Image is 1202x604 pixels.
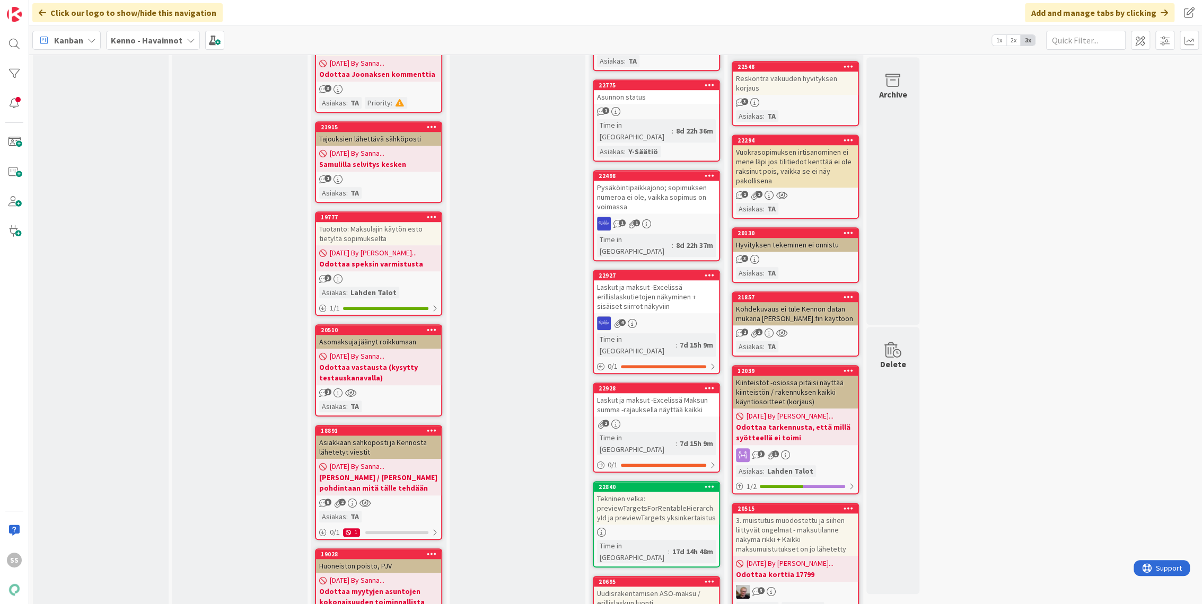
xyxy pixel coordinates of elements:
span: : [624,55,626,67]
div: 22840 [599,483,719,491]
div: 7d 15h 9m [677,339,716,351]
img: JH [736,585,750,599]
div: 20510Asomaksuja jäänyt roikkumaan [316,325,441,349]
div: 22498 [594,171,719,181]
span: : [763,267,765,279]
a: 22840Tekninen velka: previewTargetsForRentableHierarchyId ja previewTargets yksinkertaistusTime i... [593,481,720,567]
span: [DATE] By Sanna... [330,148,384,159]
div: 18891 [316,426,441,436]
div: 3. muistutus muodostettu ja siihen liittyvät ongelmat - maksutilanne näkymä rikki + Kaikki maksum... [733,513,858,556]
div: 7d 15h 9m [677,438,716,449]
div: 19777 [316,212,441,222]
span: 1x [992,35,1006,46]
div: 0/1 [594,360,719,373]
div: RS [594,217,719,230]
span: 3 [741,255,748,262]
div: 1/1 [316,301,441,315]
span: : [346,97,348,109]
span: 0 / 1 [330,527,340,538]
span: 3 [758,587,765,594]
span: 1 [619,219,626,226]
span: : [763,203,765,215]
span: 3 [758,450,765,457]
div: 22294 [738,137,858,144]
span: : [675,339,677,351]
div: 22928Laskut ja maksut -Excelissä Maksun summa -rajauksella näyttää kaikki [594,384,719,416]
img: RS [597,316,611,330]
div: Time in [GEOGRAPHIC_DATA] [597,432,675,455]
span: [DATE] By Sanna... [330,575,384,586]
div: 22548Reskontra vakuuden hyvityksen korjaus [733,62,858,95]
div: Priority [365,97,391,109]
div: Asiakkaan sähköposti ja Kennosta lähetetyt viestit [316,436,441,459]
span: 4 [619,319,626,326]
div: Asiakas [319,97,346,109]
span: 3 [324,85,331,92]
span: 2x [1006,35,1021,46]
a: Kohde löytyy tuplana[DATE] By Sanna...Odottaa Joonaksen kommenttiaAsiakas:TAPriority: [315,31,442,113]
a: 20510Asomaksuja jäänyt roikkumaan[DATE] By Sanna...Odottaa vastausta (kysytty testauskanavalla)As... [315,324,442,416]
span: [DATE] By [PERSON_NAME]... [330,247,417,259]
div: TA [765,341,778,352]
div: 21857 [738,294,858,301]
span: : [346,511,348,522]
a: 12039Kiinteistöt -osiossa pitäisi näyttää kiinteistön / rakennuksen kaikki käyntiosoitteet (korja... [732,365,859,494]
div: 22775 [594,81,719,90]
a: 22498Pysäköintipaikkajono; sopimuksen numeroa ei ole, vaikka sopimus on voimassaRSTime in [GEOGRA... [593,170,720,261]
div: 12039 [738,367,858,375]
div: Asiakas [597,146,624,157]
span: [DATE] By [PERSON_NAME]... [747,411,833,422]
span: [DATE] By [PERSON_NAME]... [747,558,833,569]
div: TA [765,110,778,122]
span: 0 / 1 [608,361,618,372]
div: 19028 [316,549,441,559]
div: TA [765,267,778,279]
b: Odottaa speksin varmistusta [319,259,438,269]
a: 21915Tajouksien lähettävä sähköposti[DATE] By Sanna...Samulilla selvitys keskenAsiakas:TA [315,121,442,203]
div: 19028Huoneiston poisto, PJV [316,549,441,573]
div: 12039 [733,366,858,376]
div: 21857Kohdekuvaus ei tule Kennon datan mukana [PERSON_NAME].fin käyttöön [733,292,858,325]
div: Asiakas [736,267,763,279]
div: Huoneiston poisto, PJV [316,559,441,573]
div: 20510 [316,325,441,335]
span: 8 [324,499,331,505]
div: 205153. muistutus muodostettu ja siihen liittyvät ongelmat - maksutilanne näkymä rikki + Kaikki m... [733,504,858,556]
div: Asiakas [319,187,346,199]
div: TA [348,401,362,412]
div: 1/2 [733,480,858,493]
div: 22498Pysäköintipaikkajono; sopimuksen numeroa ei ole, vaikka sopimus on voimassa [594,171,719,214]
div: 21857 [733,292,858,302]
span: 1 [602,107,609,114]
a: 22548Reskontra vakuuden hyvityksen korjausAsiakas:TA [732,61,859,126]
div: Vuokrasopimuksen irtisanominen ei mene läpi jos tilitiedot kenttää ei ole raksinut pois, vaikka s... [733,145,858,188]
div: 22928 [594,384,719,393]
div: 22294Vuokrasopimuksen irtisanominen ei mene läpi jos tilitiedot kenttää ei ole raksinut pois, vai... [733,136,858,188]
span: 2 [741,328,748,335]
div: 22927 [599,272,719,279]
div: 21915 [316,122,441,132]
a: 22927Laskut ja maksut -Excelissä erillislaskutietojen näkyminen + sisäiset siirrot näkyviinRSTime... [593,270,720,374]
div: Kohdekuvaus ei tule Kennon datan mukana [PERSON_NAME].fin käyttöön [733,302,858,325]
div: TA [765,203,778,215]
div: Asiakas [597,55,624,67]
b: Samulilla selvitys kesken [319,159,438,170]
span: 1 [324,175,331,182]
b: Odottaa Joonaksen kommenttia [319,69,438,79]
div: 8d 22h 36m [673,125,716,137]
div: Tajouksien lähettävä sähköposti [316,132,441,146]
div: Asunnon status [594,90,719,104]
b: [PERSON_NAME] / [PERSON_NAME] pohdintaan mitä tälle tehdään [319,472,438,493]
span: : [346,187,348,199]
div: Asiakas [319,401,346,412]
div: SS [7,553,22,567]
div: Tekninen velka: previewTargetsForRentableHierarchyId ja previewTargets yksinkertaistus [594,492,719,525]
img: Visit kanbanzone.com [7,7,22,22]
div: Asiakas [319,511,346,522]
span: : [668,546,670,557]
div: Asiakas [736,341,763,352]
div: 0/1 [594,458,719,472]
span: : [391,97,392,109]
div: Archive [879,88,907,101]
span: 1 / 1 [330,303,340,314]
